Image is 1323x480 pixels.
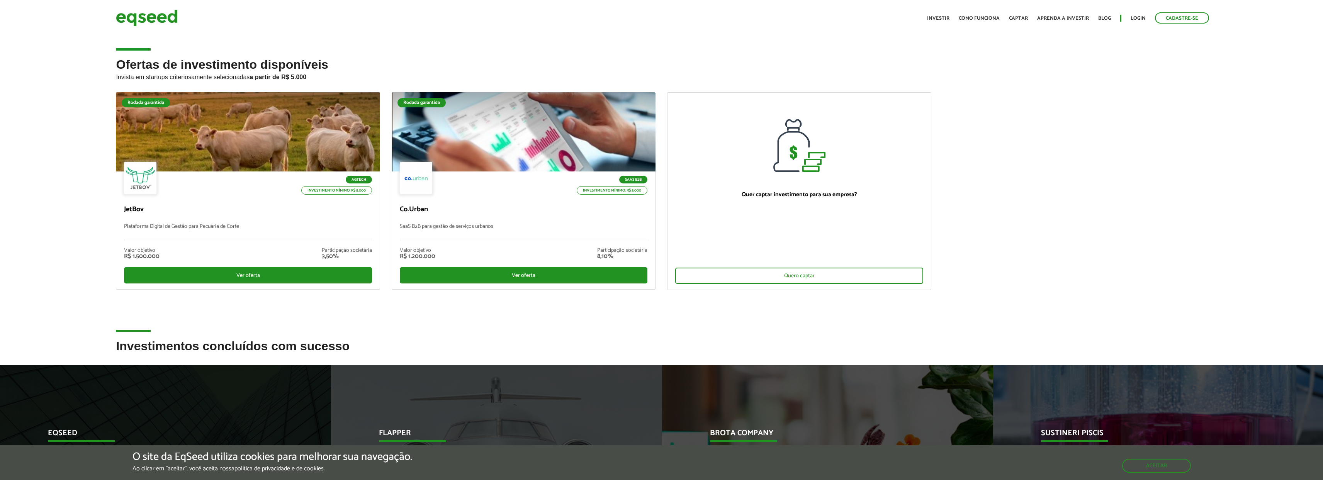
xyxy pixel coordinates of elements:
strong: a partir de R$ 5.000 [250,74,306,80]
div: R$ 1.200.000 [400,253,435,260]
p: Investimento mínimo: R$ 5.000 [577,186,647,195]
p: Brota Company [710,429,934,442]
p: Quer captar investimento para sua empresa? [675,191,923,198]
a: Rodada garantida Agtech Investimento mínimo: R$ 5.000 JetBov Plataforma Digital de Gestão para Pe... [116,92,380,290]
a: Cadastre-se [1155,12,1209,24]
div: Ver oferta [400,267,648,283]
p: SaaS B2B para gestão de serviços urbanos [400,224,648,240]
h2: Investimentos concluídos com sucesso [116,339,1207,365]
div: R$ 1.500.000 [124,253,160,260]
p: Flapper [379,429,603,442]
div: Rodada garantida [122,98,170,107]
p: Invista em startups criteriosamente selecionadas [116,71,1207,81]
p: Investimento mínimo: R$ 5.000 [301,186,372,195]
div: Participação societária [597,248,647,253]
a: Captar [1009,16,1028,21]
p: Plataforma Digital de Gestão para Pecuária de Corte [124,224,372,240]
img: EqSeed [116,8,178,28]
h2: Ofertas de investimento disponíveis [116,58,1207,92]
a: Aprenda a investir [1037,16,1089,21]
p: SaaS B2B [619,176,647,183]
p: Agtech [346,176,372,183]
a: Investir [927,16,949,21]
h5: O site da EqSeed utiliza cookies para melhorar sua navegação. [132,451,412,463]
p: Ao clicar em "aceitar", você aceita nossa . [132,465,412,472]
a: Quer captar investimento para sua empresa? Quero captar [667,92,931,290]
div: Participação societária [322,248,372,253]
div: 3,50% [322,253,372,260]
p: Co.Urban [400,205,648,214]
div: Valor objetivo [400,248,435,253]
div: Valor objetivo [124,248,160,253]
p: EqSeed [48,429,272,442]
div: Ver oferta [124,267,372,283]
div: Rodada garantida [397,98,446,107]
button: Aceitar [1122,459,1191,473]
a: política de privacidade e de cookies [234,466,324,472]
a: Login [1131,16,1146,21]
p: Sustineri Piscis [1041,429,1265,442]
a: Como funciona [959,16,1000,21]
p: JetBov [124,205,372,214]
a: Rodada garantida SaaS B2B Investimento mínimo: R$ 5.000 Co.Urban SaaS B2B para gestão de serviços... [392,92,656,290]
div: Quero captar [675,268,923,284]
a: Blog [1098,16,1111,21]
div: 8,10% [597,253,647,260]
